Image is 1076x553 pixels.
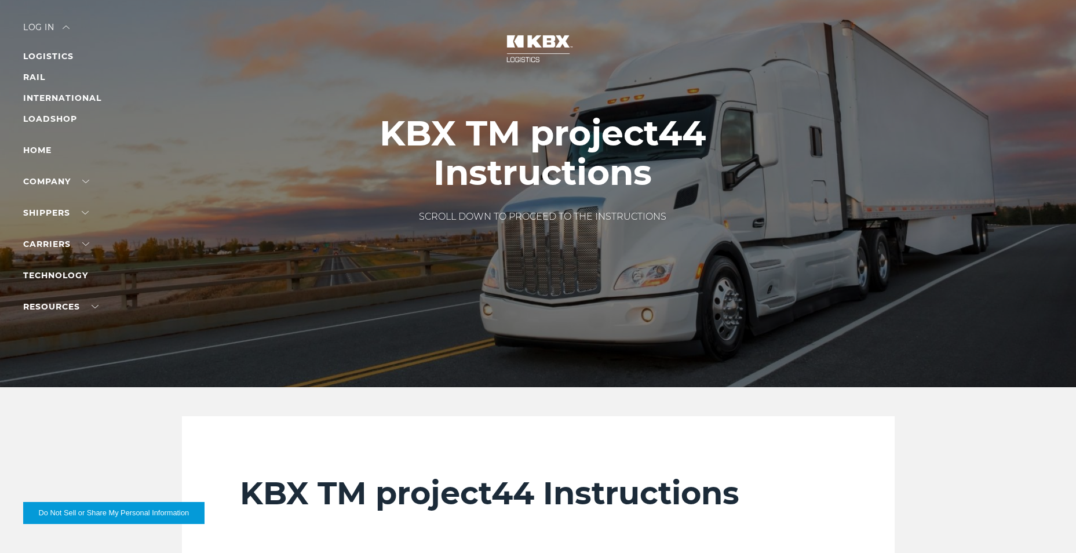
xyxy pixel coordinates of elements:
[23,502,205,524] button: Do Not Sell or Share My Personal Information
[63,26,70,29] img: arrow
[305,210,780,224] p: SCROLL DOWN TO PROCEED TO THE INSTRUCTIONS
[495,23,582,74] img: kbx logo
[240,474,837,512] h2: KBX TM project44 Instructions
[23,93,101,103] a: INTERNATIONAL
[23,239,89,249] a: Carriers
[305,114,780,192] h1: KBX TM project44 Instructions
[23,270,88,281] a: Technology
[23,208,89,218] a: SHIPPERS
[23,145,52,155] a: Home
[23,114,77,124] a: LOADSHOP
[23,301,99,312] a: RESOURCES
[23,51,74,61] a: LOGISTICS
[23,176,89,187] a: Company
[23,23,70,40] div: Log in
[23,72,45,82] a: RAIL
